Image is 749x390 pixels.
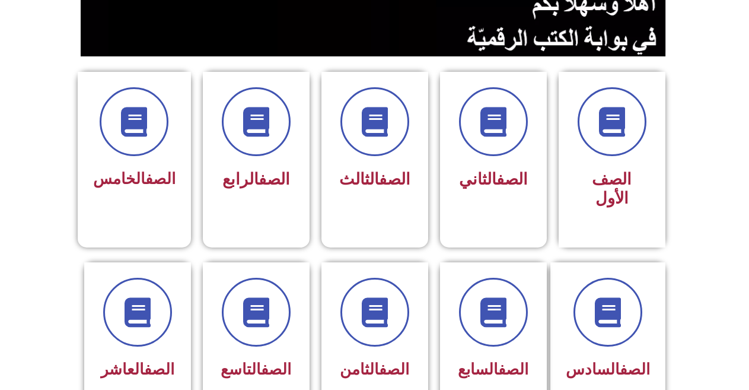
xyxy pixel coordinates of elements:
a: الصف [498,360,528,378]
a: الصف [261,360,291,378]
span: الثامن [340,360,409,378]
span: العاشر [101,360,174,378]
a: الصف [620,360,650,378]
span: الثاني [459,170,528,189]
span: الرابع [222,170,290,189]
a: الصف [379,170,410,189]
span: الصف الأول [592,170,632,208]
a: الصف [496,170,528,189]
span: السابع [458,360,528,378]
span: التاسع [221,360,291,378]
a: الصف [144,360,174,378]
span: الثالث [339,170,410,189]
span: السادس [566,360,650,378]
span: الخامس [93,170,176,188]
a: الصف [145,170,176,188]
a: الصف [259,170,290,189]
a: الصف [379,360,409,378]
